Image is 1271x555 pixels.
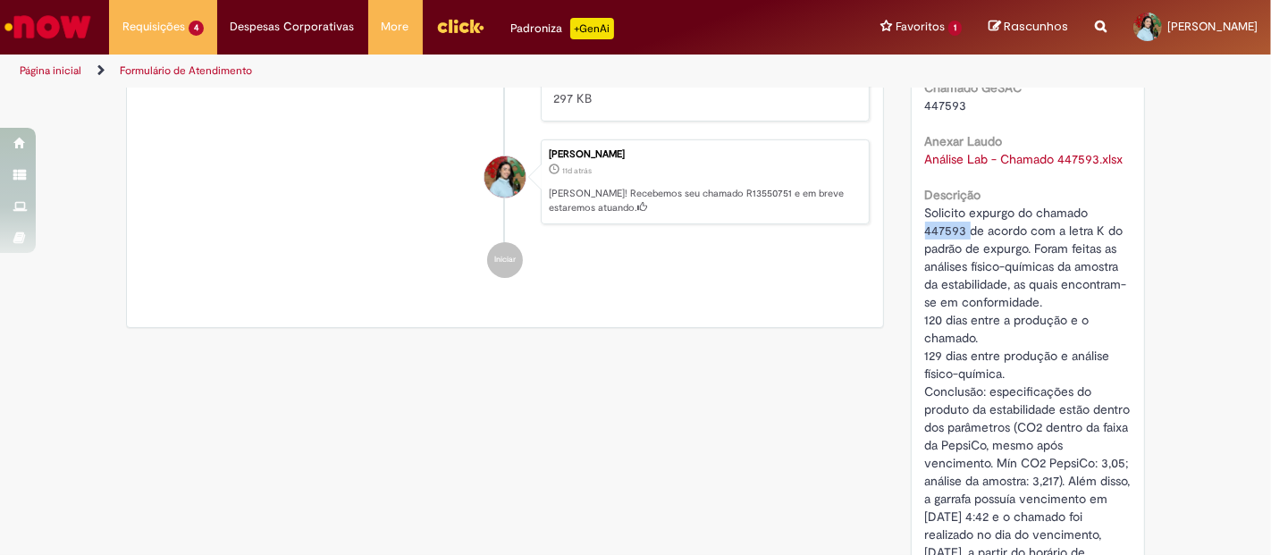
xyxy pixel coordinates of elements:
[562,165,592,176] time: 19/09/2025 13:42:14
[122,18,185,36] span: Requisições
[1004,18,1068,35] span: Rascunhos
[925,80,1023,96] b: Chamado GeSAC
[436,13,484,39] img: click_logo_yellow_360x200.png
[925,133,1003,149] b: Anexar Laudo
[549,149,860,160] div: [PERSON_NAME]
[20,63,81,78] a: Página inicial
[896,18,945,36] span: Favoritos
[511,18,614,39] div: Padroniza
[231,18,355,36] span: Despesas Corporativas
[140,139,870,225] li: Giullia Rosa Bosi De Souza
[2,9,94,45] img: ServiceNow
[989,19,1068,36] a: Rascunhos
[484,156,526,198] div: Giullia Rosa Bosi De Souza
[553,71,851,107] div: 297 KB
[1167,19,1258,34] span: [PERSON_NAME]
[382,18,409,36] span: More
[925,151,1124,167] a: Download de Análise Lab - Chamado 447593.xlsx
[13,55,834,88] ul: Trilhas de página
[120,63,252,78] a: Formulário de Atendimento
[549,187,860,214] p: [PERSON_NAME]! Recebemos seu chamado R13550751 e em breve estaremos atuando.
[948,21,962,36] span: 1
[570,18,614,39] p: +GenAi
[562,165,592,176] span: 11d atrás
[189,21,204,36] span: 4
[925,97,967,114] span: 447593
[553,72,752,88] a: Análise Lab - Chamado 447593.xlsx
[925,187,981,203] b: Descrição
